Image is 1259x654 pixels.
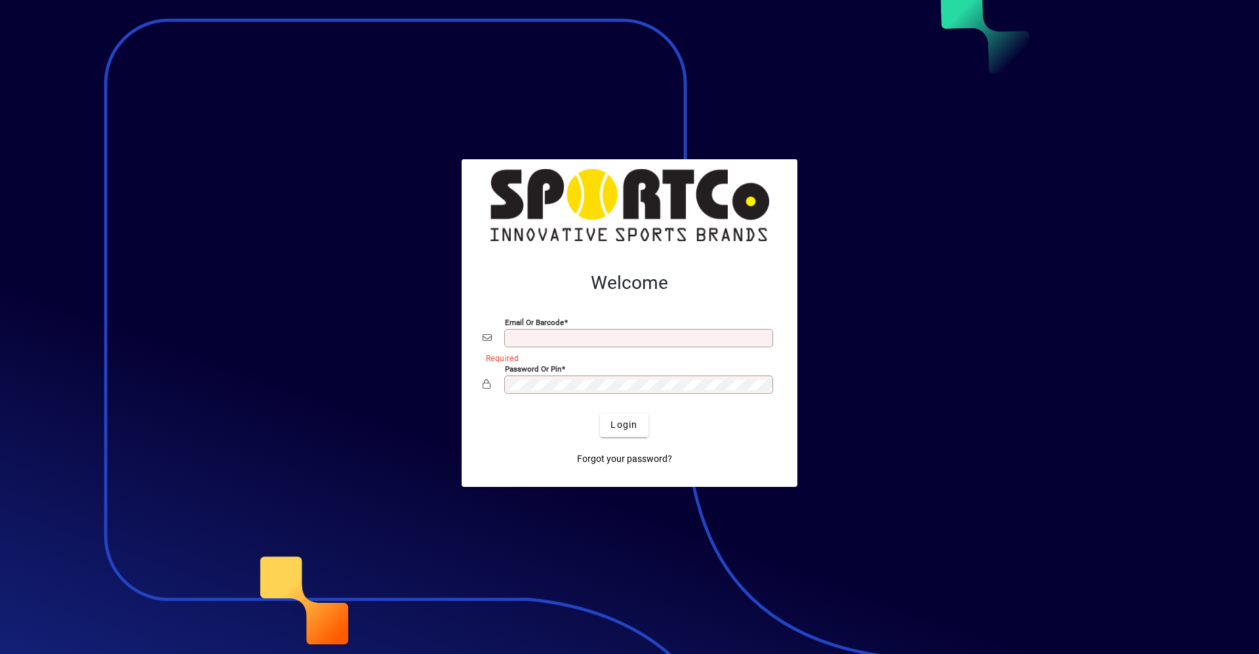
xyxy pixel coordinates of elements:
[486,351,766,364] mat-error: Required
[577,452,672,466] span: Forgot your password?
[600,414,648,437] button: Login
[572,448,677,471] a: Forgot your password?
[505,364,561,373] mat-label: Password or Pin
[483,272,776,294] h2: Welcome
[610,418,637,432] span: Login
[505,317,564,326] mat-label: Email or Barcode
